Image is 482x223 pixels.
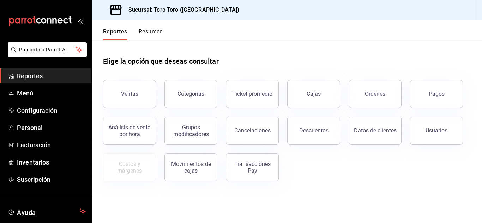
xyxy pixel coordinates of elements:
button: open_drawer_menu [78,18,83,24]
button: Descuentos [287,117,340,145]
h1: Elige la opción que deseas consultar [103,56,219,67]
span: Reportes [17,71,86,81]
button: Ticket promedio [226,80,279,108]
span: Suscripción [17,175,86,184]
span: Pregunta a Parrot AI [19,46,76,54]
div: Costos y márgenes [108,161,151,174]
button: Usuarios [410,117,463,145]
h3: Sucursal: Toro Toro ([GEOGRAPHIC_DATA]) [123,6,239,14]
div: Usuarios [426,127,447,134]
div: navigation tabs [103,28,163,40]
button: Categorías [164,80,217,108]
button: Cajas [287,80,340,108]
span: Configuración [17,106,86,115]
button: Contrata inventarios para ver este reporte [103,153,156,181]
span: Menú [17,88,86,98]
button: Resumen [139,28,163,40]
div: Ventas [121,91,138,97]
span: Facturación [17,140,86,150]
button: Ventas [103,80,156,108]
div: Pagos [429,91,445,97]
button: Datos de clientes [349,117,402,145]
div: Categorías [177,91,204,97]
button: Pregunta a Parrot AI [8,42,87,57]
div: Análisis de venta por hora [108,124,151,137]
button: Movimientos de cajas [164,153,217,181]
div: Ticket promedio [232,91,272,97]
div: Descuentos [299,127,329,134]
a: Pregunta a Parrot AI [5,51,87,58]
button: Transacciones Pay [226,153,279,181]
button: Órdenes [349,80,402,108]
div: Grupos modificadores [169,124,213,137]
button: Reportes [103,28,127,40]
div: Órdenes [365,91,385,97]
div: Datos de clientes [354,127,397,134]
button: Grupos modificadores [164,117,217,145]
div: Transacciones Pay [230,161,274,174]
div: Movimientos de cajas [169,161,213,174]
button: Pagos [410,80,463,108]
button: Análisis de venta por hora [103,117,156,145]
span: Inventarios [17,157,86,167]
span: Personal [17,123,86,132]
div: Cancelaciones [234,127,271,134]
div: Cajas [307,91,321,97]
span: Ayuda [17,207,77,216]
button: Cancelaciones [226,117,279,145]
